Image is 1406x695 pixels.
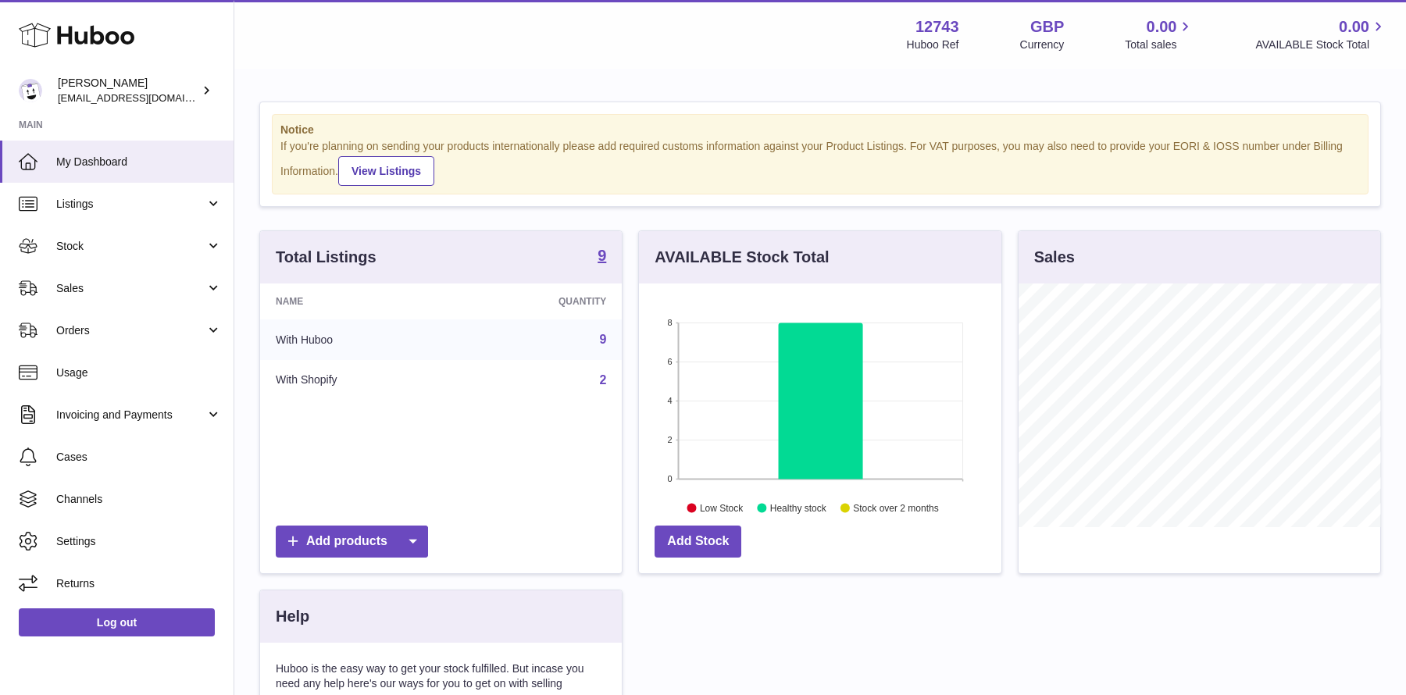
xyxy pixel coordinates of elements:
td: With Huboo [260,319,455,360]
a: 0.00 AVAILABLE Stock Total [1255,16,1387,52]
p: Huboo is the easy way to get your stock fulfilled. But incase you need any help here's our ways f... [276,661,606,691]
text: Stock over 2 months [854,502,939,513]
span: Sales [56,281,205,296]
div: Huboo Ref [907,37,959,52]
span: Invoicing and Payments [56,408,205,422]
span: Cases [56,450,222,465]
a: 0.00 Total sales [1125,16,1194,52]
strong: 12743 [915,16,959,37]
strong: Notice [280,123,1360,137]
text: 4 [668,396,673,405]
text: Healthy stock [770,502,827,513]
div: Currency [1020,37,1065,52]
a: Log out [19,608,215,636]
span: 0.00 [1339,16,1369,37]
td: With Shopify [260,360,455,401]
text: 6 [668,357,673,366]
span: [EMAIL_ADDRESS][DOMAIN_NAME] [58,91,230,104]
span: Settings [56,534,222,549]
a: 9 [599,333,606,346]
h3: Help [276,606,309,627]
span: Channels [56,492,222,507]
a: View Listings [338,156,434,186]
a: 9 [598,248,606,266]
text: 0 [668,474,673,483]
th: Quantity [455,283,623,319]
span: Usage [56,365,222,380]
span: AVAILABLE Stock Total [1255,37,1387,52]
div: If you're planning on sending your products internationally please add required customs informati... [280,139,1360,186]
text: 8 [668,318,673,327]
a: 2 [599,373,606,387]
span: Returns [56,576,222,591]
a: Add products [276,526,428,558]
strong: 9 [598,248,606,263]
span: My Dashboard [56,155,222,169]
a: Add Stock [655,526,741,558]
text: Low Stock [700,502,744,513]
text: 2 [668,435,673,444]
span: Listings [56,197,205,212]
th: Name [260,283,455,319]
h3: Sales [1034,247,1075,268]
img: al@vital-drinks.co.uk [19,79,42,102]
span: Orders [56,323,205,338]
h3: Total Listings [276,247,376,268]
h3: AVAILABLE Stock Total [655,247,829,268]
span: Total sales [1125,37,1194,52]
strong: GBP [1030,16,1064,37]
div: [PERSON_NAME] [58,76,198,105]
span: 0.00 [1147,16,1177,37]
span: Stock [56,239,205,254]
